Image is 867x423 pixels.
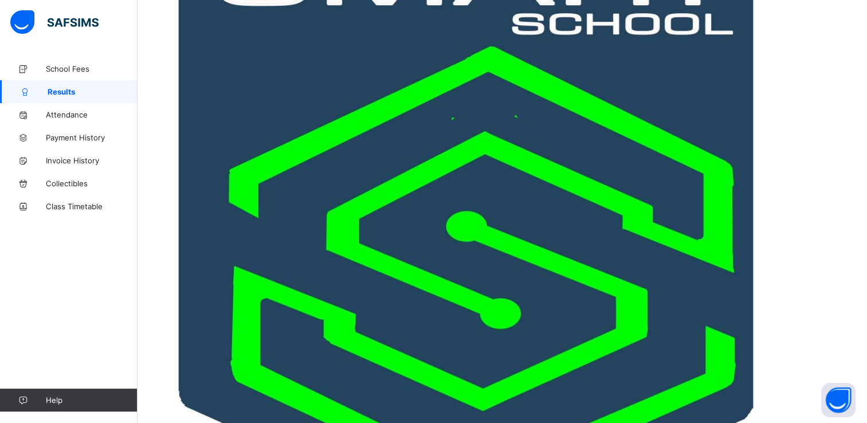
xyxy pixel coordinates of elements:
[821,383,856,417] button: Open asap
[48,87,138,96] span: Results
[46,395,137,405] span: Help
[46,133,138,142] span: Payment History
[46,202,138,211] span: Class Timetable
[10,10,99,34] img: safsims
[46,110,138,119] span: Attendance
[46,156,138,165] span: Invoice History
[46,179,138,188] span: Collectibles
[46,64,138,73] span: School Fees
